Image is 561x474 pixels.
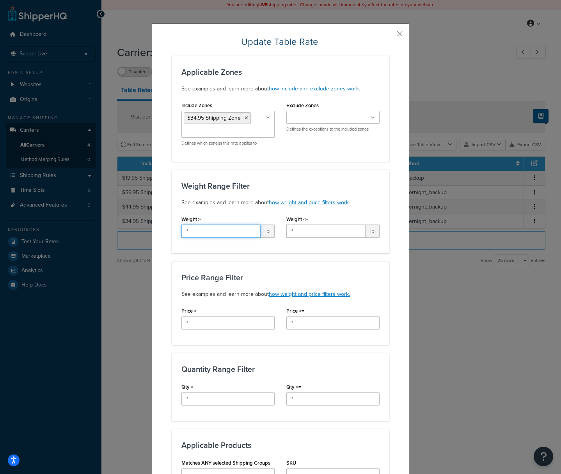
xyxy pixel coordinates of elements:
[181,68,380,76] h3: Applicable Zones
[269,85,360,93] a: how include and exclude zones work.
[286,216,309,222] label: Weight <=
[181,216,201,222] label: Weight >
[187,114,241,122] span: $34.95 Shipping Zone
[181,198,380,207] p: See examples and learn more about
[269,290,350,298] a: how weight and price filters work.
[269,198,350,207] a: how weight and price filters work.
[181,182,380,190] h3: Weight Range Filter
[181,441,380,449] h3: Applicable Products
[366,225,380,238] span: lb
[286,103,319,108] label: Exclude Zones
[286,308,304,314] label: Price <=
[181,460,270,466] label: Matches ANY selected Shipping Groups
[181,384,194,390] label: Qty >
[181,84,380,94] p: See examples and learn more about
[181,365,380,373] h3: Quantity Range Filter
[286,384,301,390] label: Qty <=
[181,103,212,108] label: Include Zones
[261,225,275,238] span: lb
[181,290,380,299] p: See examples and learn more about
[181,273,380,282] h3: Price Range Filter
[286,126,380,132] p: Defines the exceptions to the included zones
[286,460,296,466] label: SKU
[172,35,389,48] h2: Update Table Rate
[181,308,197,314] label: Price >
[181,140,275,146] p: Defines which zone(s) this rate applies to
